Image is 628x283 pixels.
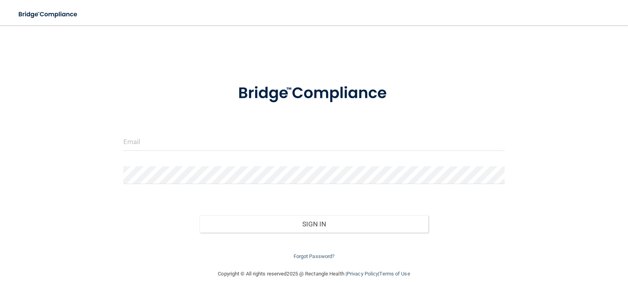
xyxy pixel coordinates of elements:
[222,73,407,114] img: bridge_compliance_login_screen.278c3ca4.svg
[123,133,505,151] input: Email
[379,271,410,277] a: Terms of Use
[347,271,378,277] a: Privacy Policy
[200,215,428,233] button: Sign In
[12,6,85,23] img: bridge_compliance_login_screen.278c3ca4.svg
[294,253,335,259] a: Forgot Password?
